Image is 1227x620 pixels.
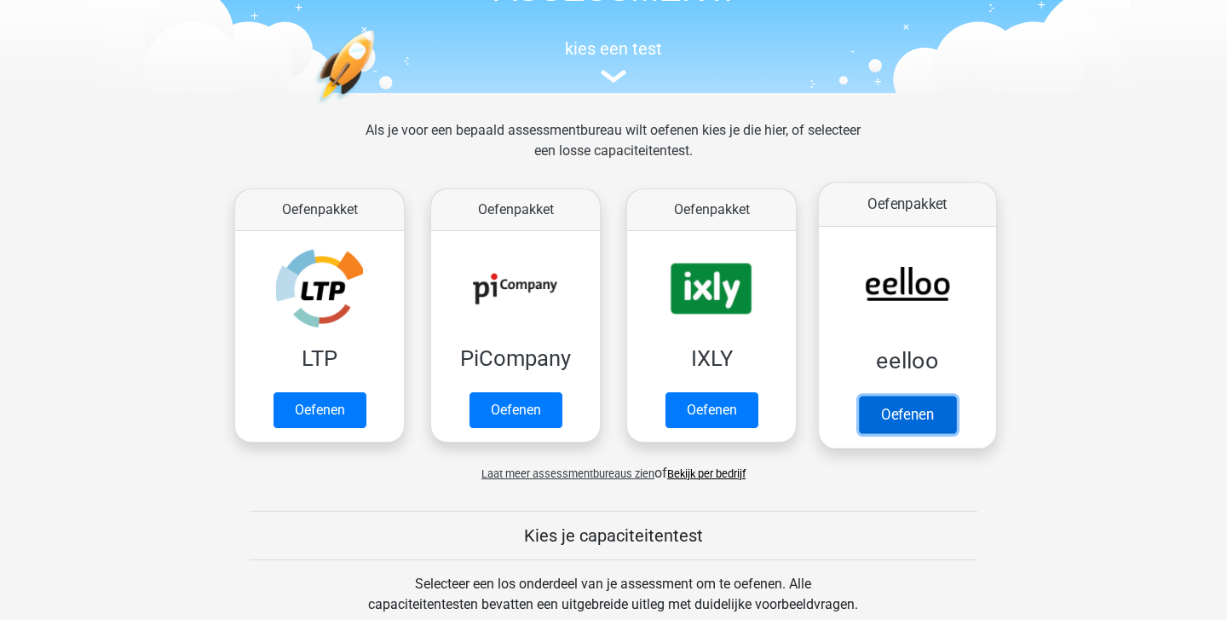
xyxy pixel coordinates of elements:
h5: kies een test [222,38,1005,59]
img: oefenen [315,30,441,184]
div: Als je voor een bepaald assessmentbureau wilt oefenen kies je die hier, of selecteer een losse ca... [352,120,874,182]
a: kies een test [222,38,1005,84]
a: Oefenen [274,392,366,428]
img: assessment [601,70,626,83]
a: Oefenen [859,396,956,433]
div: of [222,449,1005,484]
a: Oefenen [665,392,758,428]
h5: Kies je capaciteitentest [250,525,977,546]
a: Oefenen [469,392,562,428]
span: Laat meer assessmentbureaus zien [481,467,654,480]
a: Bekijk per bedrijf [667,467,746,480]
